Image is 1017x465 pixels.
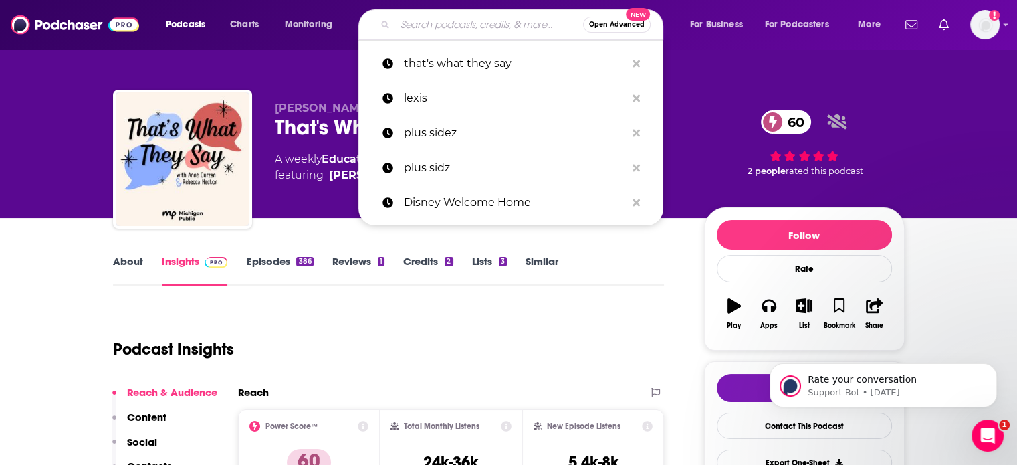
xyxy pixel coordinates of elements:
[238,386,269,399] h2: Reach
[727,322,741,330] div: Play
[690,15,743,34] span: For Business
[970,10,1000,39] span: Logged in as N0elleB7
[970,10,1000,39] img: User Profile
[358,46,663,81] a: that's what they say
[358,116,663,151] a: plus sidez
[275,102,472,114] span: [PERSON_NAME], [PERSON_NAME]
[113,255,143,286] a: About
[275,167,552,183] span: featuring
[127,436,157,448] p: Social
[404,151,626,185] p: plus sidz
[999,420,1010,430] span: 1
[717,290,752,338] button: Play
[704,102,905,185] div: 60 2 peoplerated this podcast
[786,166,863,176] span: rated this podcast
[865,322,883,330] div: Share
[112,386,217,411] button: Reach & Audience
[156,14,223,35] button: open menu
[822,290,857,338] button: Bookmark
[756,14,849,35] button: open menu
[404,81,626,116] p: lexis
[11,12,139,37] img: Podchaser - Follow, Share and Rate Podcasts
[265,422,318,431] h2: Power Score™
[717,255,892,282] div: Rate
[589,21,645,28] span: Open Advanced
[799,322,810,330] div: List
[395,14,583,35] input: Search podcasts, credits, & more...
[230,15,259,34] span: Charts
[761,110,811,134] a: 60
[849,14,897,35] button: open menu
[547,422,620,431] h2: New Episode Listens
[162,255,228,286] a: InsightsPodchaser Pro
[765,15,829,34] span: For Podcasters
[112,411,166,436] button: Content
[358,81,663,116] a: lexis
[583,17,651,33] button: Open AdvancedNew
[275,14,350,35] button: open menu
[358,185,663,220] a: Disney Welcome Home
[358,151,663,185] a: plus sidz
[445,257,453,266] div: 2
[404,422,479,431] h2: Total Monthly Listens
[717,374,892,402] button: tell me why sparkleTell Me Why
[332,255,384,286] a: Reviews1
[786,290,821,338] button: List
[989,10,1000,21] svg: Add a profile image
[275,151,552,183] div: A weekly podcast
[404,185,626,220] p: Disney Welcome Home
[296,257,313,266] div: 386
[752,290,786,338] button: Apps
[112,436,157,460] button: Social
[972,420,1004,452] iframe: Intercom live chat
[329,167,425,183] a: Anne Curzan
[499,257,507,266] div: 3
[760,322,778,330] div: Apps
[127,386,217,399] p: Reach & Audience
[857,290,891,338] button: Share
[970,10,1000,39] button: Show profile menu
[221,14,267,35] a: Charts
[116,92,249,226] img: That's What They Say
[750,335,1017,429] iframe: Intercom notifications message
[285,15,332,34] span: Monitoring
[371,9,676,40] div: Search podcasts, credits, & more...
[933,13,954,36] a: Show notifications dropdown
[113,339,234,359] h1: Podcast Insights
[205,257,228,268] img: Podchaser Pro
[127,411,166,424] p: Content
[246,255,313,286] a: Episodes386
[717,220,892,250] button: Follow
[472,255,507,286] a: Lists3
[322,153,378,165] a: Education
[823,322,855,330] div: Bookmark
[378,257,384,266] div: 1
[166,15,205,34] span: Podcasts
[404,116,626,151] p: plus sidez
[900,13,923,36] a: Show notifications dropdown
[526,255,558,286] a: Similar
[748,166,786,176] span: 2 people
[681,14,760,35] button: open menu
[858,15,881,34] span: More
[774,110,811,134] span: 60
[626,8,650,21] span: New
[717,413,892,439] a: Contact This Podcast
[403,255,453,286] a: Credits2
[404,46,626,81] p: that's what they say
